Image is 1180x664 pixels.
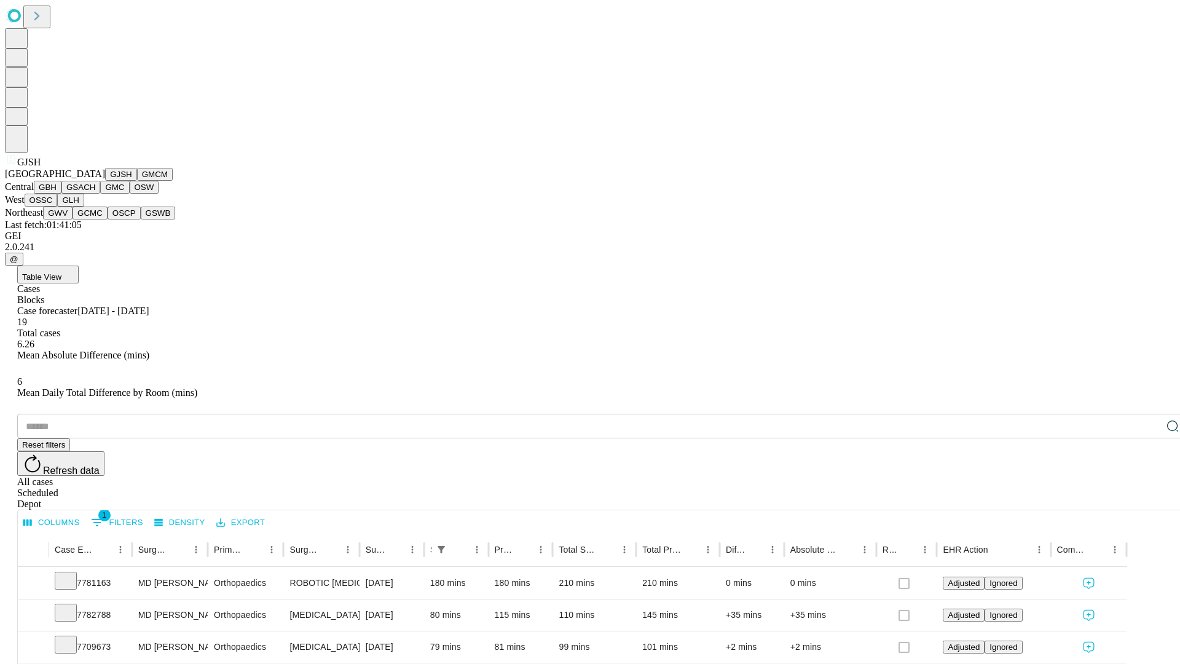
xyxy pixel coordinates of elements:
[130,181,159,194] button: OSW
[5,194,25,205] span: West
[105,168,137,181] button: GJSH
[137,168,173,181] button: GMCM
[100,181,129,194] button: GMC
[187,541,205,558] button: Menu
[899,541,916,558] button: Sort
[43,207,73,219] button: GWV
[366,599,418,631] div: [DATE]
[682,541,699,558] button: Sort
[138,631,202,663] div: MD [PERSON_NAME] [PERSON_NAME] Md
[943,641,985,654] button: Adjusted
[916,541,934,558] button: Menu
[989,579,1017,588] span: Ignored
[22,440,65,449] span: Reset filters
[289,545,320,555] div: Surgery Name
[1106,541,1123,558] button: Menu
[790,599,870,631] div: +35 mins
[1031,541,1048,558] button: Menu
[322,541,339,558] button: Sort
[948,579,980,588] span: Adjusted
[642,631,714,663] div: 101 mins
[263,541,280,558] button: Menu
[95,541,112,558] button: Sort
[25,194,58,207] button: OSSC
[433,541,450,558] div: 1 active filter
[17,438,70,451] button: Reset filters
[73,207,108,219] button: GCMC
[366,631,418,663] div: [DATE]
[515,541,532,558] button: Sort
[989,611,1017,620] span: Ignored
[366,567,418,599] div: [DATE]
[17,306,77,316] span: Case forecaster
[747,541,764,558] button: Sort
[213,513,268,532] button: Export
[387,541,404,558] button: Sort
[17,317,27,327] span: 19
[24,573,42,595] button: Expand
[726,545,745,555] div: Difference
[839,541,856,558] button: Sort
[138,599,202,631] div: MD [PERSON_NAME] [PERSON_NAME] Md
[790,631,870,663] div: +2 mins
[943,545,988,555] div: EHR Action
[88,513,146,532] button: Show filters
[214,567,277,599] div: Orthopaedics
[289,567,353,599] div: ROBOTIC [MEDICAL_DATA] KNEE TOTAL
[55,567,126,599] div: 7781163
[451,541,468,558] button: Sort
[5,168,105,179] span: [GEOGRAPHIC_DATA]
[55,631,126,663] div: 7709673
[642,567,714,599] div: 210 mins
[339,541,356,558] button: Menu
[495,545,514,555] div: Predicted In Room Duration
[532,541,549,558] button: Menu
[17,451,104,476] button: Refresh data
[366,545,385,555] div: Surgery Date
[17,266,79,283] button: Table View
[559,567,630,599] div: 210 mins
[495,567,547,599] div: 180 mins
[5,181,34,192] span: Central
[726,599,778,631] div: +35 mins
[985,577,1022,590] button: Ignored
[790,545,838,555] div: Absolute Difference
[404,541,421,558] button: Menu
[17,350,149,360] span: Mean Absolute Difference (mins)
[430,567,482,599] div: 180 mins
[138,567,202,599] div: MD [PERSON_NAME] [PERSON_NAME] Md
[764,541,781,558] button: Menu
[141,207,176,219] button: GSWB
[948,611,980,620] span: Adjusted
[1057,545,1088,555] div: Comments
[5,231,1175,242] div: GEI
[57,194,84,207] button: GLH
[433,541,450,558] button: Show filters
[559,545,597,555] div: Total Scheduled Duration
[5,242,1175,253] div: 2.0.241
[5,253,23,266] button: @
[289,599,353,631] div: [MEDICAL_DATA] [MEDICAL_DATA]
[214,545,245,555] div: Primary Service
[642,599,714,631] div: 145 mins
[151,513,208,532] button: Density
[989,541,1007,558] button: Sort
[17,157,41,167] span: GJSH
[468,541,486,558] button: Menu
[112,541,129,558] button: Menu
[22,272,61,282] span: Table View
[55,545,93,555] div: Case Epic Id
[559,599,630,631] div: 110 mins
[10,255,18,264] span: @
[856,541,873,558] button: Menu
[943,609,985,622] button: Adjusted
[98,509,111,521] span: 1
[642,545,681,555] div: Total Predicted Duration
[24,605,42,626] button: Expand
[495,599,547,631] div: 115 mins
[726,567,778,599] div: 0 mins
[430,631,482,663] div: 79 mins
[108,207,141,219] button: OSCP
[985,609,1022,622] button: Ignored
[246,541,263,558] button: Sort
